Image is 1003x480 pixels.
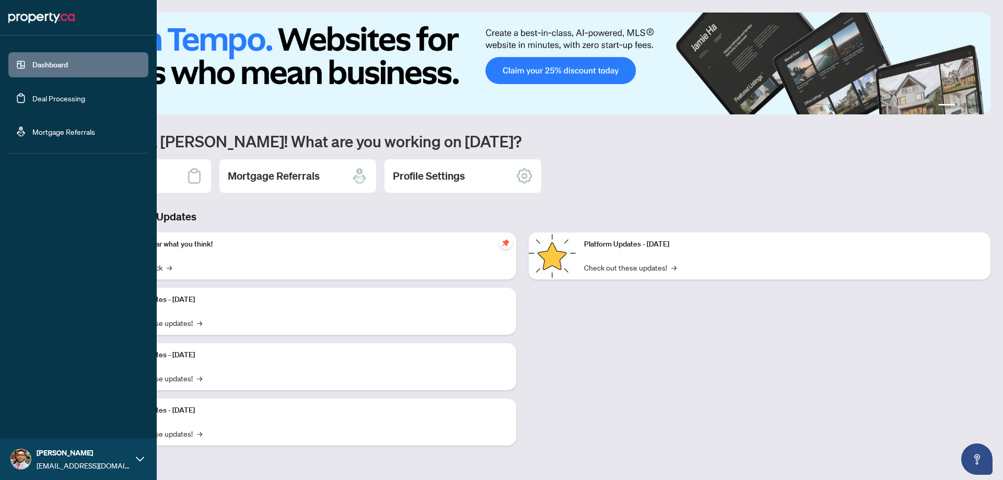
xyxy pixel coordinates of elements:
span: [EMAIL_ADDRESS][DOMAIN_NAME] [37,460,131,471]
button: 3 [967,104,972,108]
button: Open asap [961,443,993,475]
p: Platform Updates - [DATE] [110,405,508,416]
img: logo [8,9,75,26]
img: Slide 0 [54,13,990,114]
a: Mortgage Referrals [32,127,95,136]
span: → [167,262,172,273]
a: Check out these updates!→ [584,262,677,273]
p: Platform Updates - [DATE] [584,239,982,250]
button: 1 [938,104,955,108]
h3: Brokerage & Industry Updates [54,209,990,224]
h1: Welcome back [PERSON_NAME]! What are you working on [DATE]? [54,131,990,151]
p: Platform Updates - [DATE] [110,294,508,306]
span: [PERSON_NAME] [37,447,131,459]
span: → [197,372,202,384]
p: Platform Updates - [DATE] [110,349,508,361]
h2: Mortgage Referrals [228,169,320,183]
button: 4 [976,104,980,108]
button: 2 [959,104,963,108]
p: We want to hear what you think! [110,239,508,250]
span: → [197,428,202,439]
span: → [671,262,677,273]
img: Platform Updates - June 23, 2025 [529,232,576,279]
a: Dashboard [32,60,68,69]
h2: Profile Settings [393,169,465,183]
img: Profile Icon [11,449,31,469]
span: → [197,317,202,329]
span: pushpin [499,237,512,249]
a: Deal Processing [32,93,85,103]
